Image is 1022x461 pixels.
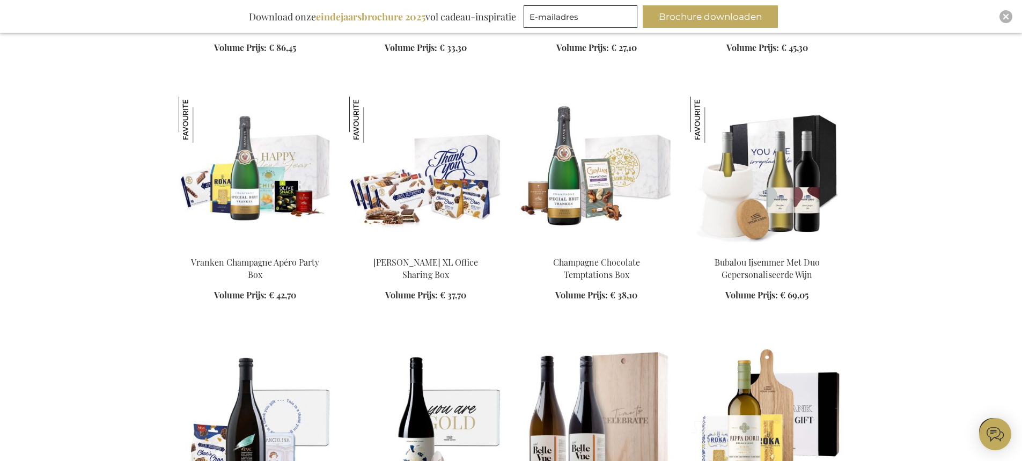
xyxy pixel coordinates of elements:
[611,42,637,53] span: € 27,10
[781,42,808,53] span: € 45,30
[690,97,844,247] img: Bubalou Ijsemmer Met Duo Gepersonaliseerde Wijn
[524,5,641,31] form: marketing offers and promotions
[269,289,296,301] span: € 42,70
[179,97,225,143] img: Vranken Champagne Apéro Party Box
[520,97,673,247] img: Champagne Chocolate Temptations Box
[780,289,808,301] span: € 69,05
[524,5,637,28] input: E-mailadres
[726,42,808,54] a: Volume Prijs: € 45,30
[643,5,778,28] button: Brochure downloaden
[690,243,844,253] a: Bubalou Ijsemmer Met Duo Gepersonaliseerde Wijn Bubalou Ijsemmer Met Duo Gepersonaliseerde Wijn
[999,10,1012,23] div: Close
[373,257,478,280] a: [PERSON_NAME] XL Office Sharing Box
[385,289,466,302] a: Volume Prijs: € 37,70
[385,42,467,54] a: Volume Prijs: € 33,30
[385,42,437,53] span: Volume Prijs:
[214,42,296,54] a: Volume Prijs: € 86,45
[349,243,503,253] a: Jules Destrooper XL Office Sharing Box Jules Destrooper XL Office Sharing Box
[214,289,296,302] a: Volume Prijs: € 42,70
[726,42,779,53] span: Volume Prijs:
[214,42,267,53] span: Volume Prijs:
[316,10,425,23] b: eindejaarsbrochure 2025
[269,42,296,53] span: € 86,45
[715,257,820,280] a: Bubalou Ijsemmer Met Duo Gepersonaliseerde Wijn
[725,289,778,301] span: Volume Prijs:
[349,97,395,143] img: Jules Destrooper XL Office Sharing Box
[349,97,503,247] img: Jules Destrooper XL Office Sharing Box
[179,97,332,247] img: Vranken Champagne Apéro Party Box
[556,42,637,54] a: Volume Prijs: € 27,10
[179,243,332,253] a: Vranken Champagne Apéro Party Box Vranken Champagne Apéro Party Box
[979,418,1011,450] iframe: belco-activator-frame
[439,42,467,53] span: € 33,30
[556,42,609,53] span: Volume Prijs:
[191,257,319,280] a: Vranken Champagne Apéro Party Box
[385,289,438,301] span: Volume Prijs:
[244,5,521,28] div: Download onze vol cadeau-inspiratie
[725,289,808,302] a: Volume Prijs: € 69,05
[440,289,466,301] span: € 37,70
[214,289,267,301] span: Volume Prijs:
[1003,13,1009,20] img: Close
[690,97,737,143] img: Bubalou Ijsemmer Met Duo Gepersonaliseerde Wijn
